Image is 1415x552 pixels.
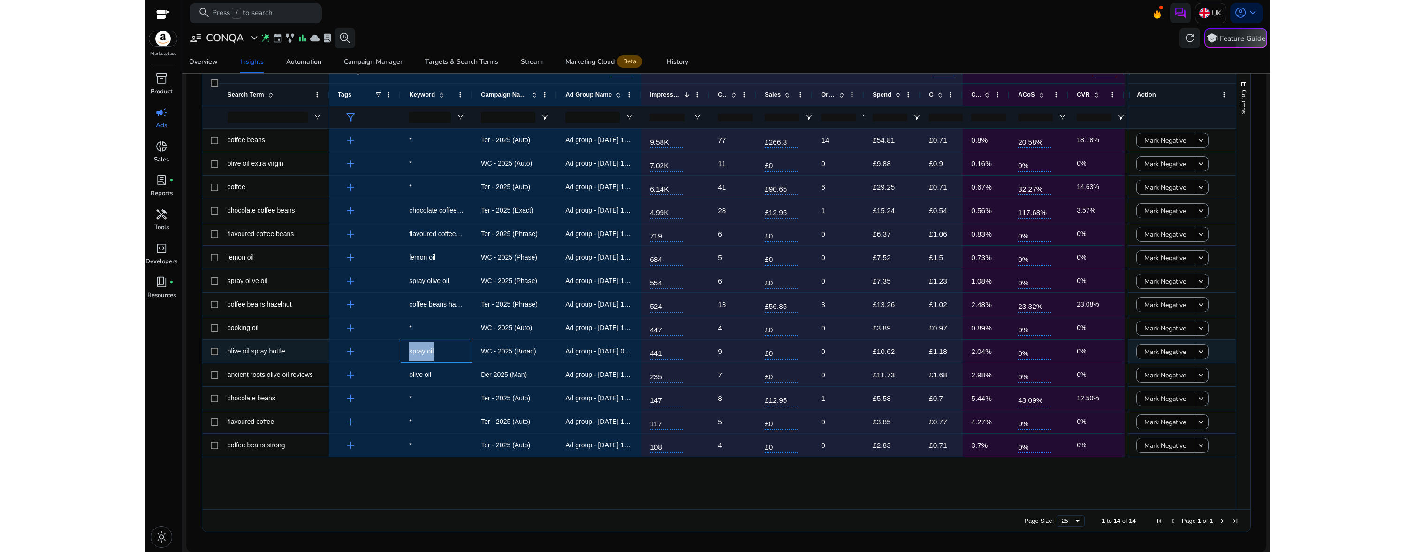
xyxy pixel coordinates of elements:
[322,33,333,43] span: lab_profile
[946,68,954,76] span: keyboard_arrow_right
[1136,391,1194,406] button: Mark Negative
[821,318,825,337] p: 0
[151,189,173,199] p: Reports
[565,371,659,378] span: Ad group - [DATE] 15:30:26.183
[821,224,825,244] p: 0
[1077,183,1099,191] span: 14.63%
[150,50,176,57] p: Marketplace
[873,318,891,337] p: £3.89
[565,58,644,66] div: Marketing Cloud
[1018,250,1051,266] span: 0%
[971,224,992,244] p: 0.83%
[1058,114,1066,121] button: Open Filter Menu
[1136,344,1194,359] button: Mark Negative
[456,114,464,121] button: Open Filter Menu
[1136,274,1194,289] button: Mark Negative
[1247,7,1259,19] span: keyboard_arrow_down
[565,230,659,238] span: Ad group - [DATE] 12:37:24.256
[1144,319,1186,338] span: Mark Negative
[821,271,825,291] p: 0
[718,389,722,408] p: 8
[260,33,271,43] span: wand_stars
[1144,413,1186,432] span: Mark Negative
[650,367,683,383] span: 235
[1196,160,1206,169] mat-icon: keyboard_arrow_down
[765,320,798,336] span: £0
[154,155,169,165] p: Sales
[765,132,798,148] span: £266.3
[228,136,265,144] span: coffee beans
[765,179,798,195] span: £90.65
[481,207,533,214] span: Ter - 2025 (Exact)
[1196,277,1206,286] mat-icon: keyboard_arrow_down
[971,318,992,337] p: 0.89%
[344,275,357,287] span: add
[650,132,683,148] span: 9.58K
[565,91,612,98] span: Ad Group Name
[1196,324,1206,333] mat-icon: keyboard_arrow_down
[873,154,891,173] p: £9.88
[873,224,891,244] p: £6.37
[541,114,548,121] button: Open Filter Menu
[1144,225,1186,244] span: Mark Negative
[151,87,173,97] p: Product
[565,136,659,144] span: Ad group - [DATE] 19:05:50.643
[929,389,943,408] p: £0.7
[929,248,943,267] p: £1.5
[805,114,813,121] button: Open Filter Menu
[873,365,895,384] p: £11.73
[873,177,895,197] p: £29.25
[409,230,475,238] span: flavoured coffee beans
[650,179,683,195] span: 6.14K
[344,134,357,146] span: add
[286,59,321,65] div: Automation
[409,112,451,123] input: Keyword Filter Input
[1136,227,1194,242] button: Mark Negative
[521,59,543,65] div: Stream
[821,201,825,220] p: 1
[718,177,726,197] p: 41
[1057,515,1085,527] div: Page Size
[481,277,537,284] span: WC - 2025 (Phase)
[155,140,167,153] span: donut_small
[1184,32,1196,44] span: refresh
[821,248,825,267] p: 0
[971,248,992,267] p: 0.73%
[1018,226,1051,242] span: 0%
[145,257,177,267] p: Developers
[228,112,308,123] input: Search Term Filter Input
[1018,320,1051,336] span: 0%
[718,248,722,267] p: 5
[565,277,659,284] span: Ad group - [DATE] 10:02:18.793
[565,324,659,331] span: Ad group - [DATE] 19:19:43.376
[344,181,357,193] span: add
[149,31,177,46] img: amazon.svg
[344,369,357,381] span: add
[650,156,683,172] span: 7.02K
[971,389,992,408] p: 5.44%
[650,250,683,266] span: 684
[821,130,829,150] p: 14
[344,252,357,264] span: add
[929,130,947,150] p: £0.71
[765,156,798,172] span: £0
[481,112,535,123] input: Campaign Name Filter Input
[765,367,798,383] span: £0
[1018,91,1035,98] span: ACoS
[650,320,683,336] span: 447
[821,154,825,173] p: 0
[971,271,992,291] p: 1.08%
[155,174,167,186] span: lab_profile
[212,8,273,19] p: Press to search
[873,295,895,314] p: £13.26
[1018,297,1051,313] span: 23.32%
[344,345,357,358] span: add
[481,136,530,144] span: Ter - 2025 (Auto)
[873,271,891,291] p: £7.35
[344,299,357,311] span: add
[650,297,683,313] span: 524
[228,253,254,261] span: lemon oil
[155,107,167,119] span: campaign
[147,291,176,300] p: Resources
[971,130,988,150] p: 0.8%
